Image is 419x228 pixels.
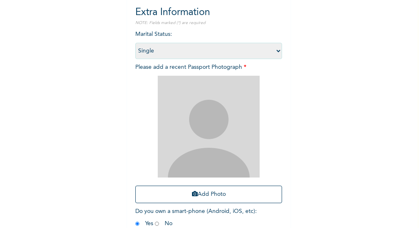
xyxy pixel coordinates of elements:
p: NOTE: Fields marked (*) are required [135,20,282,26]
span: Please add a recent Passport Photograph [135,64,282,207]
button: Add Photo [135,186,282,203]
span: Marital Status : [135,31,282,54]
h2: Extra Information [135,5,282,20]
span: Do you own a smart-phone (Android, iOS, etc) : Yes No [135,208,257,226]
img: Crop [158,76,260,178]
